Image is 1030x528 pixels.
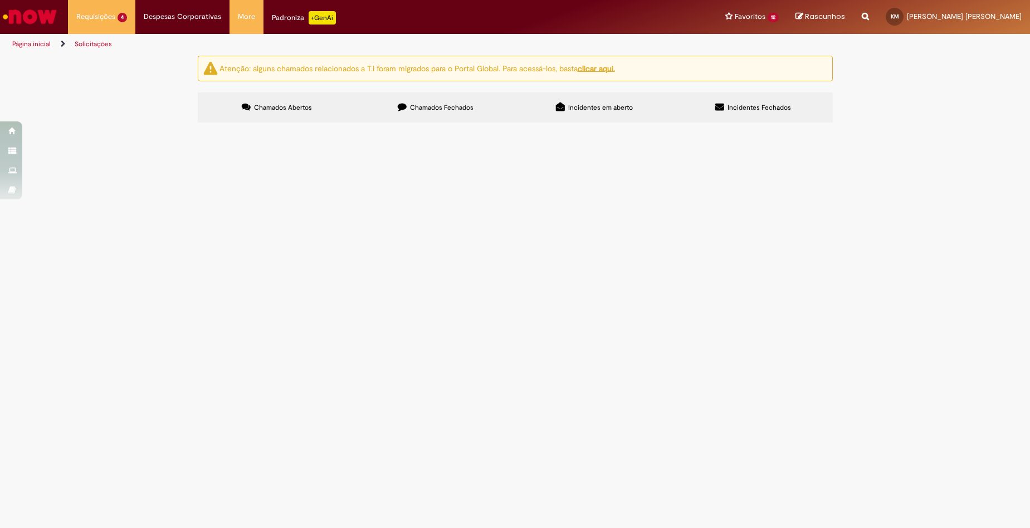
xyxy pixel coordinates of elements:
p: +GenAi [309,11,336,25]
img: ServiceNow [1,6,58,28]
span: 4 [118,13,127,22]
ng-bind-html: Atenção: alguns chamados relacionados a T.I foram migrados para o Portal Global. Para acessá-los,... [219,63,615,73]
a: Página inicial [12,40,51,48]
span: Chamados Fechados [410,103,473,112]
span: Favoritos [735,11,765,22]
span: More [238,11,255,22]
span: KM [891,13,899,20]
span: Incidentes em aberto [568,103,633,112]
span: Rascunhos [805,11,845,22]
span: Requisições [76,11,115,22]
span: [PERSON_NAME] [PERSON_NAME] [907,12,1022,21]
a: Rascunhos [795,12,845,22]
span: Despesas Corporativas [144,11,221,22]
span: Chamados Abertos [254,103,312,112]
a: Solicitações [75,40,112,48]
a: clicar aqui. [578,63,615,73]
span: Incidentes Fechados [728,103,791,112]
div: Padroniza [272,11,336,25]
ul: Trilhas de página [8,34,678,55]
span: 12 [768,13,779,22]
